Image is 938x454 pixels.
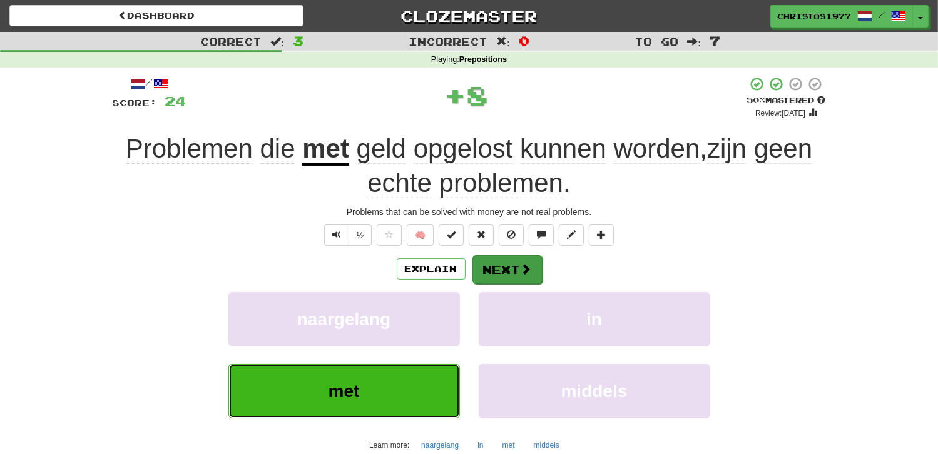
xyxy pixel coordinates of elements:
span: : [687,36,701,47]
div: Mastered [747,95,826,106]
button: Discuss sentence (alt+u) [529,224,554,246]
span: Problemen [126,134,253,164]
span: in [586,310,602,329]
span: zijn [707,134,747,164]
span: echte [367,168,432,198]
button: Explain [397,258,466,280]
button: Ignore sentence (alt+i) [499,224,524,246]
button: Next [472,255,543,284]
button: middels [479,364,710,418]
span: 24 [165,93,186,109]
span: : [496,36,510,47]
button: Set this sentence to 100% Mastered (alt+m) [439,224,464,246]
button: Play sentence audio (ctl+space) [324,224,349,246]
div: Text-to-speech controls [322,224,372,246]
button: Favorite sentence (alt+f) [377,224,402,246]
button: ½ [349,224,372,246]
span: Christos1977 [777,11,851,22]
span: Score: [113,98,158,108]
div: Problems that can be solved with money are not real problems. [113,206,826,218]
span: + [445,76,467,114]
span: kunnen [520,134,606,164]
button: Add to collection (alt+a) [589,224,614,246]
span: To go [635,35,678,48]
button: naargelang [228,292,460,346]
span: 8 [467,79,489,111]
span: , . [349,134,812,198]
span: 3 [293,33,303,48]
button: Edit sentence (alt+d) [559,224,584,246]
span: opgelost [414,134,513,164]
span: : [270,36,284,47]
span: Correct [200,35,262,48]
small: Learn more: [369,441,409,450]
span: naargelang [297,310,390,329]
button: Reset to 0% Mastered (alt+r) [469,224,494,246]
span: 50 % [747,95,766,105]
small: Review: [DATE] [755,109,805,118]
span: / [879,10,885,19]
span: 0 [519,33,529,48]
div: / [113,76,186,92]
span: geld [357,134,406,164]
span: Incorrect [409,35,487,48]
span: die [260,134,295,164]
span: problemen [439,168,563,198]
strong: Prepositions [459,55,507,64]
span: met [329,381,360,401]
a: Christos1977 / [770,5,913,28]
button: met [228,364,460,418]
span: middels [561,381,628,401]
a: Dashboard [9,5,303,26]
span: worden [614,134,700,164]
span: geen [754,134,812,164]
button: in [479,292,710,346]
span: 7 [710,33,720,48]
a: Clozemaster [322,5,616,27]
u: met [302,134,349,166]
button: 🧠 [407,224,434,246]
